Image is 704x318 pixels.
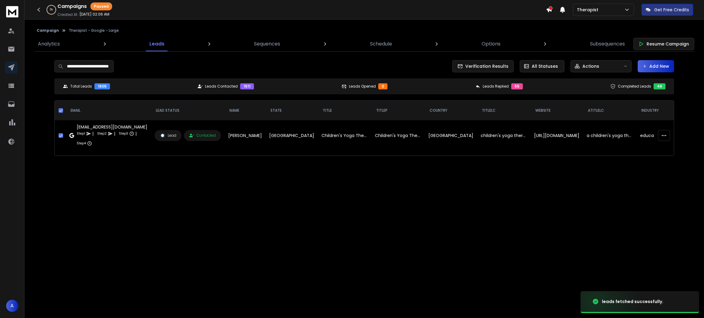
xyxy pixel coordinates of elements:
th: title [318,101,371,120]
p: | [135,131,137,137]
div: [EMAIL_ADDRESS][DOMAIN_NAME] [77,124,147,130]
th: industry [636,101,690,120]
p: Schedule [370,40,392,48]
th: TitleP [371,101,425,120]
th: website [530,101,583,120]
p: Step 1 [77,131,85,137]
p: Step 3 [119,131,128,137]
button: Campaign [37,28,59,33]
div: 1805 [94,83,110,89]
div: 55 [511,83,523,89]
th: titleLC [477,101,530,120]
img: logo [6,6,18,17]
th: Country [425,101,477,120]
p: Created At: [57,12,78,17]
p: Therapist [577,7,601,13]
p: 2 % [50,8,53,12]
a: Options [478,37,504,51]
p: Sequences [254,40,280,48]
div: 0 [378,83,387,89]
button: Add New [638,60,674,72]
p: Subsequences [590,40,625,48]
p: [DATE] 02:06 AM [79,12,109,17]
button: Get Free Credits [641,4,693,16]
p: Step 2 [97,131,107,137]
th: EMAIL [66,101,151,120]
div: leads fetched successfully. [602,298,663,305]
td: [PERSON_NAME] [225,120,266,151]
p: Total Leads [70,84,92,89]
p: Leads Replied [483,84,509,89]
div: Lead [160,133,176,138]
p: Leads [149,40,164,48]
p: All Statuses [532,63,558,69]
button: Resume Campaign [633,38,694,50]
th: State [266,101,318,120]
p: | [92,131,94,137]
th: NAME [225,101,266,120]
h1: Campaigns [57,3,87,10]
td: [GEOGRAPHIC_DATA] [425,120,477,151]
button: A [6,300,18,312]
td: [URL][DOMAIN_NAME] [530,120,583,151]
td: [GEOGRAPHIC_DATA] [266,120,318,151]
p: Leads Contacted [205,84,238,89]
p: Completed Leads [618,84,651,89]
th: LEAD STATUS [151,101,225,120]
a: Leads [146,37,168,51]
p: Analytics [38,40,60,48]
td: Children's Yoga Therapist [318,120,371,151]
td: a children's yoga therapist [583,120,636,151]
th: atitleLC [583,101,636,120]
td: education management [636,120,690,151]
p: Get Free Credits [654,7,689,13]
div: Contacted [189,133,216,138]
div: 46 [654,83,665,89]
td: Children's Yoga Therapists [371,120,425,151]
a: Sequences [250,37,284,51]
p: Therapist - Google - Large [69,28,119,33]
span: Verification Results [463,63,508,69]
div: Paused [90,2,112,10]
p: Actions [582,63,599,69]
p: Leads Opened [349,84,376,89]
p: | [114,131,115,137]
a: Subsequences [586,37,629,51]
p: Options [482,40,501,48]
a: Schedule [366,37,396,51]
td: children's yoga therapist [477,120,530,151]
a: Analytics [34,37,64,51]
p: Step 4 [77,140,86,146]
button: Verification Results [452,60,514,72]
div: 1511 [240,83,254,89]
